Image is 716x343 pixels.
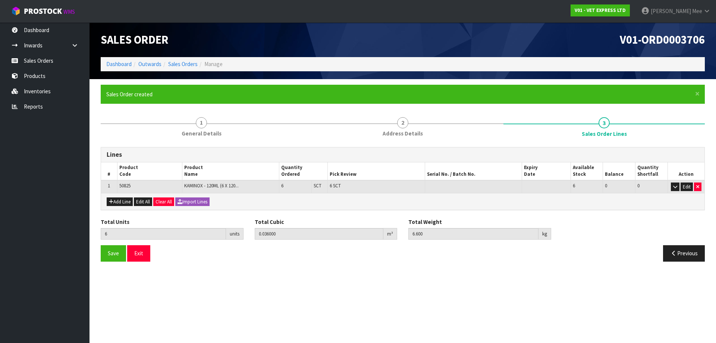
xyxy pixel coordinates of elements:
span: [PERSON_NAME] [651,7,691,15]
button: Exit [127,245,150,261]
span: 0 [605,183,607,189]
small: WMS [63,8,75,15]
button: Save [101,245,126,261]
button: Add Line [107,197,133,206]
span: Save [108,250,119,257]
th: Expiry Date [522,162,571,180]
th: Available Stock [571,162,603,180]
th: Serial No. / Batch No. [425,162,522,180]
span: 50825 [119,183,131,189]
th: Product Name [182,162,279,180]
th: Quantity Ordered [279,162,328,180]
strong: V01 - VET EXPRESS LTD [575,7,626,13]
a: Outwards [138,60,161,68]
span: 6 SCT [330,183,341,189]
span: 6 [281,183,283,189]
span: ProStock [24,6,62,16]
span: General Details [182,130,222,137]
th: Quantity Shortfall [635,162,668,180]
button: Import Lines [175,197,210,206]
img: cube-alt.png [11,6,21,16]
button: Clear All [153,197,174,206]
span: Mee [692,7,702,15]
div: kg [538,228,551,240]
a: Dashboard [106,60,132,68]
th: Balance [603,162,635,180]
th: # [101,162,117,180]
a: Sales Orders [168,60,198,68]
button: Previous [663,245,705,261]
div: units [226,228,244,240]
span: SCT [314,183,321,189]
input: Total Units [101,228,226,240]
label: Total Cubic [255,218,284,226]
span: KAMINOX - 120ML (6 X 120... [184,183,239,189]
span: Manage [204,60,223,68]
span: 1 [108,183,110,189]
span: 3 [599,117,610,128]
span: × [695,88,700,99]
label: Total Units [101,218,129,226]
span: Address Details [383,130,423,137]
span: Sales Order created [106,91,153,98]
span: 2 [397,117,408,128]
span: Sales Order [101,32,169,47]
input: Total Cubic [255,228,384,240]
span: 0 [637,183,640,189]
span: Sales Order Lines [582,130,627,138]
input: Total Weight [408,228,538,240]
th: Action [668,162,704,180]
th: Pick Review [328,162,425,180]
button: Edit All [134,197,152,206]
button: Edit [681,183,693,191]
div: m³ [383,228,397,240]
span: Sales Order Lines [101,141,705,267]
span: 1 [196,117,207,128]
h3: Lines [107,151,699,158]
label: Total Weight [408,218,442,226]
th: Product Code [117,162,182,180]
span: 6 [573,183,575,189]
span: V01-ORD0003706 [620,32,705,47]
